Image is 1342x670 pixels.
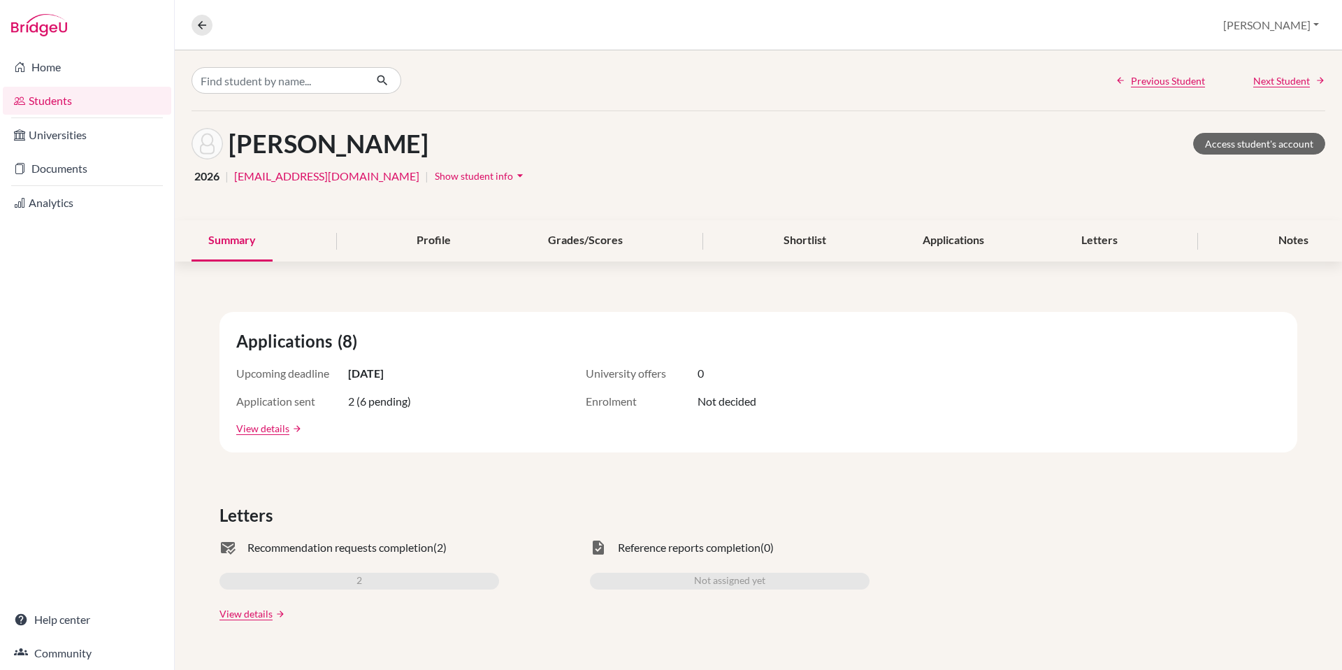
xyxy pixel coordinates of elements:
[3,155,171,183] a: Documents
[273,609,285,619] a: arrow_forward
[3,53,171,81] a: Home
[289,424,302,434] a: arrow_forward
[1253,73,1325,88] a: Next Student
[192,128,223,159] img: Eli Cooke's avatar
[194,168,219,185] span: 2026
[348,365,384,382] span: [DATE]
[234,168,419,185] a: [EMAIL_ADDRESS][DOMAIN_NAME]
[236,365,348,382] span: Upcoming deadline
[236,393,348,410] span: Application sent
[192,67,365,94] input: Find student by name...
[760,539,774,556] span: (0)
[433,539,447,556] span: (2)
[247,539,433,556] span: Recommendation requests completion
[531,220,640,262] div: Grades/Scores
[338,329,363,354] span: (8)
[236,421,289,436] a: View details
[225,168,229,185] span: |
[1065,220,1134,262] div: Letters
[219,539,236,556] span: mark_email_read
[3,189,171,217] a: Analytics
[400,220,468,262] div: Profile
[192,220,273,262] div: Summary
[590,539,607,556] span: task
[1262,220,1325,262] div: Notes
[1131,73,1205,88] span: Previous Student
[11,14,67,36] img: Bridge-U
[1116,73,1205,88] a: Previous Student
[3,639,171,667] a: Community
[236,329,338,354] span: Applications
[586,393,698,410] span: Enrolment
[425,168,428,185] span: |
[3,606,171,634] a: Help center
[698,393,756,410] span: Not decided
[229,129,428,159] h1: [PERSON_NAME]
[694,573,765,590] span: Not assigned yet
[586,365,698,382] span: University offers
[618,539,760,556] span: Reference reports completion
[3,87,171,115] a: Students
[767,220,843,262] div: Shortlist
[1253,73,1310,88] span: Next Student
[435,170,513,182] span: Show student info
[219,606,273,621] a: View details
[1193,133,1325,155] a: Access student's account
[1217,12,1325,38] button: [PERSON_NAME]
[906,220,1001,262] div: Applications
[698,365,704,382] span: 0
[356,573,362,590] span: 2
[219,503,278,528] span: Letters
[348,393,411,410] span: 2 (6 pending)
[513,169,527,183] i: arrow_drop_down
[3,121,171,149] a: Universities
[434,165,528,187] button: Show student infoarrow_drop_down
